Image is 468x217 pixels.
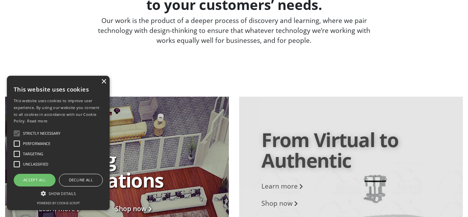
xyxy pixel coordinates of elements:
span: Performance [23,141,50,147]
span: This website uses cookies to improve user experience. By using our website you consent to all coo... [14,98,99,123]
a: Learn more about our Visualization services [5,204,80,214]
a: Shop 3D Printing services [239,198,298,208]
span: Targeting [23,151,43,157]
a: Learn more about our 3D Printing services [239,181,303,191]
div: Our work is the product of a deeper process of discovery and learning, where we pair technology w... [94,16,374,45]
div: Decline all [59,174,103,186]
div: Accept all [14,174,56,186]
span: Unclassified [23,161,48,167]
div: This website uses cookies [14,81,103,97]
div: Show details [14,190,103,197]
a: Read more [27,118,47,123]
span: Strictly necessary [23,131,60,136]
div: Close [101,79,106,84]
span: Show details [49,191,76,196]
a: Powered by cookie-script [37,201,80,205]
a: Shop Visualization services [82,204,152,214]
